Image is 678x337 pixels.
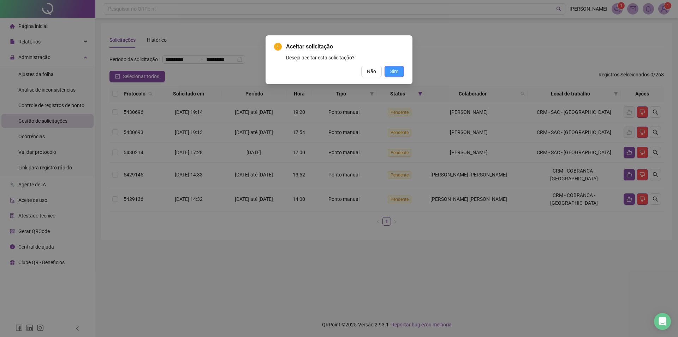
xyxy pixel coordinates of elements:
div: Deseja aceitar esta solicitação? [286,54,404,62]
span: Não [367,68,376,75]
button: Não [361,66,382,77]
span: Aceitar solicitação [286,42,404,51]
span: exclamation-circle [274,43,282,51]
span: Sim [390,68,398,75]
div: Open Intercom Messenger [654,313,671,330]
button: Sim [385,66,404,77]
